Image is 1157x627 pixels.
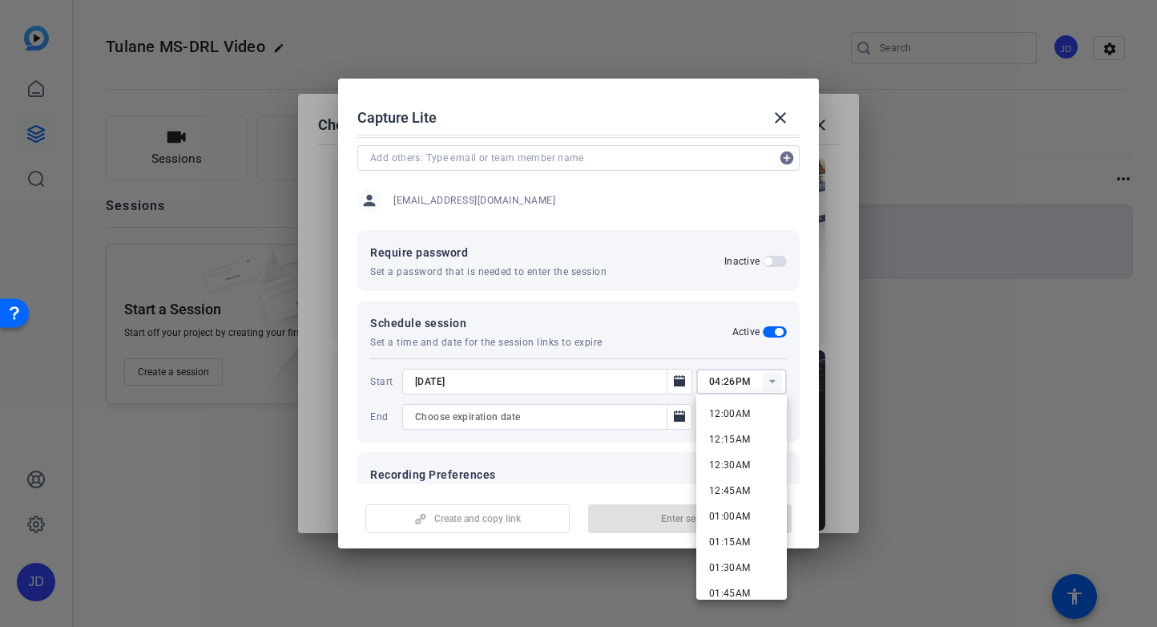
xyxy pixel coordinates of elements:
[415,372,663,391] input: Choose start date
[415,407,663,427] input: Choose expiration date
[370,265,607,278] span: Set a password that is needed to enter the session
[709,511,751,522] span: 01:00AM
[667,369,692,394] button: Open calendar
[774,145,800,171] mat-icon: add_circle
[732,326,760,338] h2: Active
[709,459,751,471] span: 12:30AM
[370,411,398,423] span: End
[357,188,381,212] mat-icon: person
[393,194,555,207] span: [EMAIL_ADDRESS][DOMAIN_NAME]
[357,99,800,137] div: Capture Lite
[370,336,603,349] span: Set a time and date for the session links to expire
[709,536,751,548] span: 01:15AM
[709,588,751,599] span: 01:45AM
[709,485,751,496] span: 12:45AM
[724,255,760,268] h2: Inactive
[774,145,800,171] button: Add
[709,434,751,445] span: 12:15AM
[370,313,603,333] span: Schedule session
[370,375,398,388] span: Start
[370,148,771,168] input: Add others: Type email or team member name
[667,404,692,430] button: Open calendar
[709,408,751,419] span: 12:00AM
[709,372,787,391] input: Time
[370,465,532,484] span: Recording Preferences
[709,562,751,573] span: 01:30AM
[771,108,790,127] mat-icon: close
[370,243,607,262] span: Require password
